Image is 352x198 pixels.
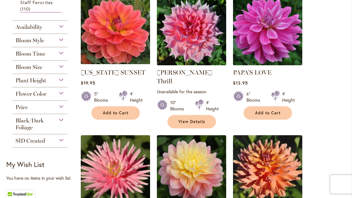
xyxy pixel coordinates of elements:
div: 5" Blooms [94,91,112,103]
p: Unavailable for the season [157,89,226,94]
a: View Details [167,115,216,128]
div: 10" Blooms [170,99,188,112]
span: Add to Cart [103,110,128,116]
button: Add to Cart [91,106,140,120]
strong: My Wish List [6,160,44,169]
a: [US_STATE] SUNSET [81,69,145,76]
span: Bloom Style [16,37,44,44]
span: Bloom Size [16,64,42,71]
span: Plant Height [16,77,46,84]
div: 4' Height [130,91,143,103]
div: You have no items in your wish list. [6,175,77,181]
a: OREGON SUNSET [81,61,150,67]
span: View Details [178,119,205,124]
a: [PERSON_NAME] Thrill [157,69,212,85]
iframe: Launch Accessibility Center [5,176,22,193]
a: PAPA'S LOVE [233,69,272,76]
div: 4' Height [282,91,295,103]
a: PAPA'S LOVE [233,61,302,67]
span: Flower Color [16,90,46,97]
span: Price [16,104,28,111]
span: Add to Cart [255,110,281,116]
div: 6" Blooms [246,91,264,103]
div: 4' Height [206,99,219,112]
button: Add to Cart [244,106,292,120]
span: Availability [16,24,42,30]
span: SID Created [16,137,45,144]
span: $12.95 [233,80,248,86]
span: Bloom Time [16,50,45,57]
a: Otto's Thrill [157,61,226,67]
span: 110 [20,6,32,12]
span: $19.95 [81,80,95,86]
span: Black/Dark Foliage [16,117,44,131]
